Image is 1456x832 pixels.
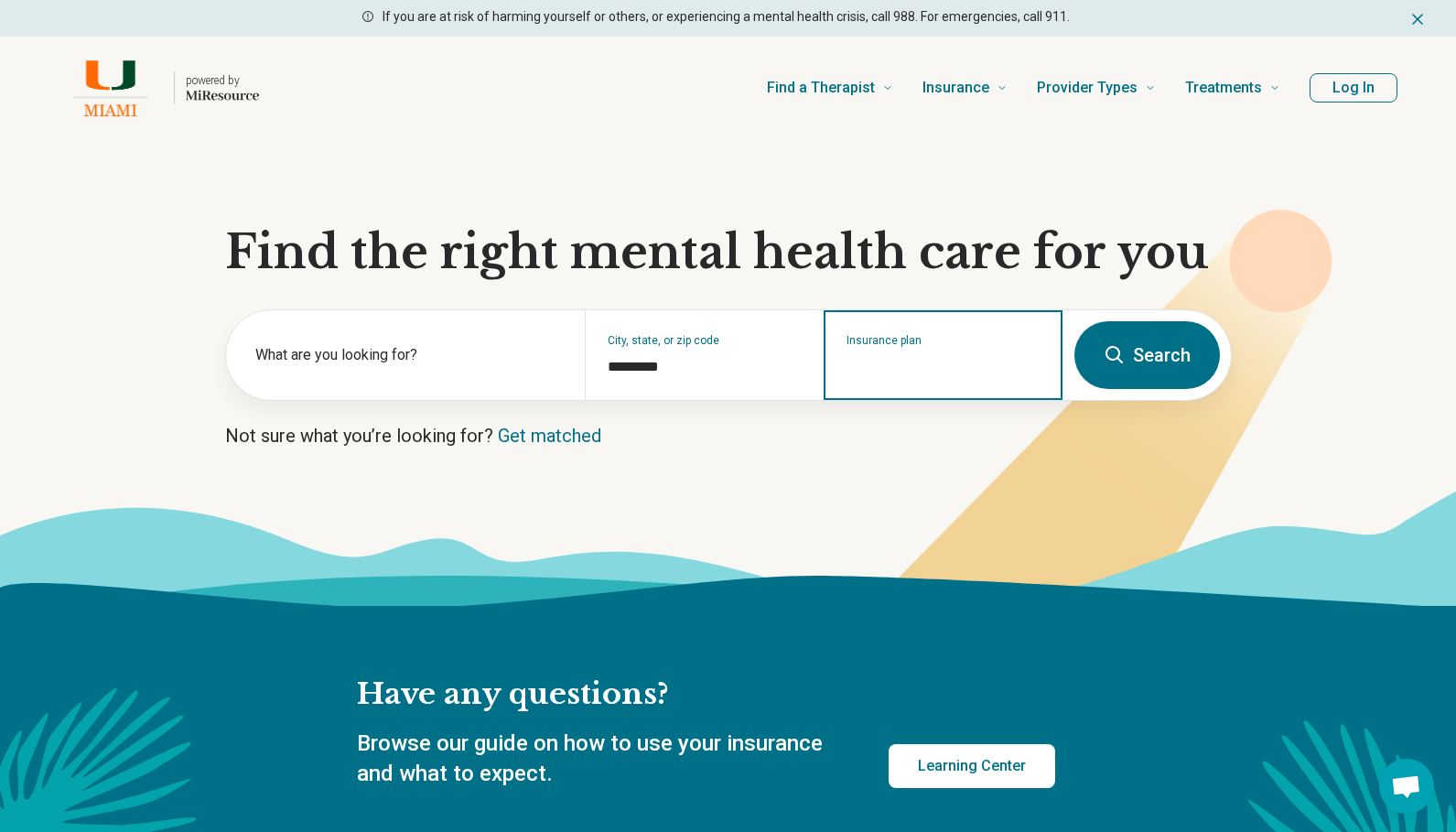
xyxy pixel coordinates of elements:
[1379,759,1434,814] div: Open chat
[357,675,1055,714] h2: Have any questions?
[1074,321,1220,389] button: Search
[889,744,1055,788] a: Learning Center
[225,225,1232,280] h1: Find the right mental health care for you
[922,51,1008,124] a: Insurance
[1310,73,1397,103] button: Log In
[1185,75,1262,101] span: Treatments
[225,423,1232,448] p: Not sure what you’re looking for?
[1185,51,1280,124] a: Treatments
[767,75,875,101] span: Find a Therapist
[1037,75,1138,101] span: Provider Types
[922,75,989,101] span: Insurance
[255,344,563,366] label: What are you looking for?
[357,729,845,790] p: Browse our guide on how to use your insurance and what to expect.
[767,51,893,124] a: Find a Therapist
[59,59,259,117] a: Home page
[498,425,601,447] a: Get matched
[1037,51,1156,124] a: Provider Types
[186,73,259,88] p: powered by
[383,7,1070,27] p: If you are at risk of harming yourself or others, or experiencing a mental health crisis, call 98...
[1408,7,1427,29] button: Dismiss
